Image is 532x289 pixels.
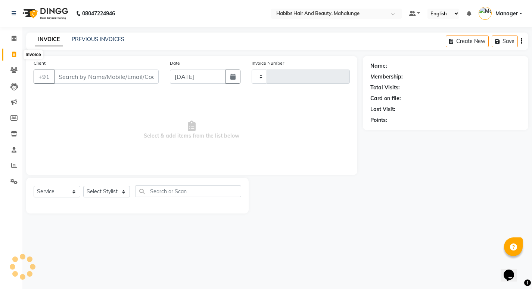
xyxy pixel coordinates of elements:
[446,36,489,47] button: Create New
[370,62,387,70] div: Name:
[34,60,46,67] label: Client
[370,84,400,92] div: Total Visits:
[492,36,518,47] button: Save
[136,185,241,197] input: Search or Scan
[370,95,401,102] div: Card on file:
[54,70,159,84] input: Search by Name/Mobile/Email/Code
[35,33,63,46] a: INVOICE
[370,116,387,124] div: Points:
[495,10,518,18] span: Manager
[501,259,525,282] iframe: chat widget
[82,3,115,24] b: 08047224946
[370,105,395,113] div: Last Visit:
[252,60,284,67] label: Invoice Number
[34,93,350,167] span: Select & add items from the list below
[19,3,70,24] img: logo
[170,60,180,67] label: Date
[72,36,124,43] a: PREVIOUS INVOICES
[370,73,403,81] div: Membership:
[24,50,43,59] div: Invoice
[34,70,55,84] button: +91
[479,7,492,20] img: Manager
